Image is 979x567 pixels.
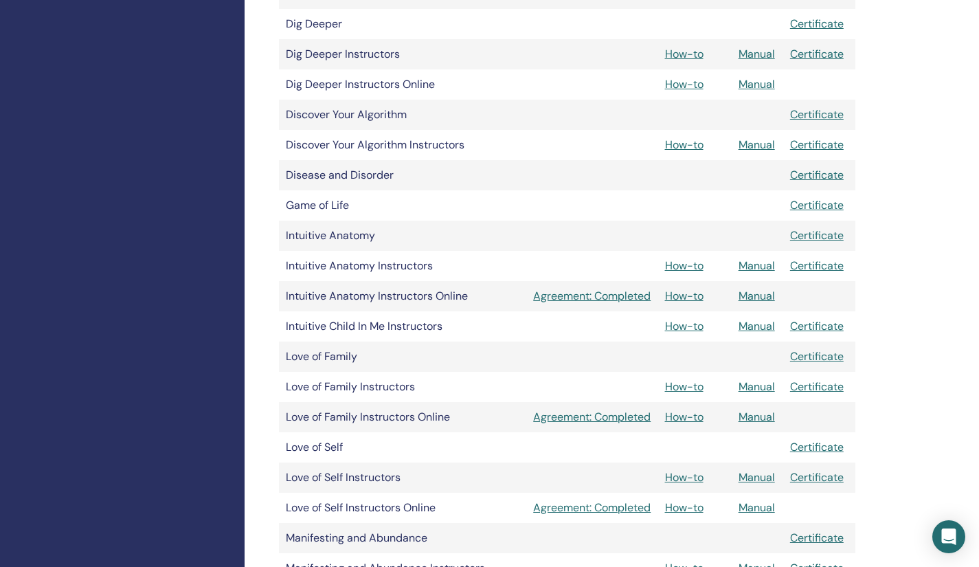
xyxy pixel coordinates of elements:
[279,493,526,523] td: Love of Self Instructors Online
[790,319,844,333] a: Certificate
[533,288,651,304] a: Agreement: Completed
[665,319,704,333] a: How-to
[665,470,704,485] a: How-to
[790,16,844,31] a: Certificate
[932,520,965,553] div: Open Intercom Messenger
[790,47,844,61] a: Certificate
[279,100,526,130] td: Discover Your Algorithm
[279,432,526,463] td: Love of Self
[279,251,526,281] td: Intuitive Anatomy Instructors
[665,379,704,394] a: How-to
[790,470,844,485] a: Certificate
[739,410,775,424] a: Manual
[279,221,526,251] td: Intuitive Anatomy
[279,402,526,432] td: Love of Family Instructors Online
[279,160,526,190] td: Disease and Disorder
[665,137,704,152] a: How-to
[279,311,526,342] td: Intuitive Child In Me Instructors
[533,409,651,425] a: Agreement: Completed
[279,39,526,69] td: Dig Deeper Instructors
[279,9,526,39] td: Dig Deeper
[739,289,775,303] a: Manual
[790,258,844,273] a: Certificate
[279,342,526,372] td: Love of Family
[739,258,775,273] a: Manual
[665,500,704,515] a: How-to
[739,319,775,333] a: Manual
[739,470,775,485] a: Manual
[739,500,775,515] a: Manual
[533,500,651,516] a: Agreement: Completed
[279,372,526,402] td: Love of Family Instructors
[665,258,704,273] a: How-to
[279,463,526,493] td: Love of Self Instructors
[790,137,844,152] a: Certificate
[739,47,775,61] a: Manual
[279,69,526,100] td: Dig Deeper Instructors Online
[739,77,775,91] a: Manual
[279,130,526,160] td: Discover Your Algorithm Instructors
[790,198,844,212] a: Certificate
[790,349,844,364] a: Certificate
[739,137,775,152] a: Manual
[790,107,844,122] a: Certificate
[790,228,844,243] a: Certificate
[790,379,844,394] a: Certificate
[279,190,526,221] td: Game of Life
[790,531,844,545] a: Certificate
[665,289,704,303] a: How-to
[665,47,704,61] a: How-to
[739,379,775,394] a: Manual
[279,281,526,311] td: Intuitive Anatomy Instructors Online
[790,168,844,182] a: Certificate
[665,410,704,424] a: How-to
[279,523,526,553] td: Manifesting and Abundance
[665,77,704,91] a: How-to
[790,440,844,454] a: Certificate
